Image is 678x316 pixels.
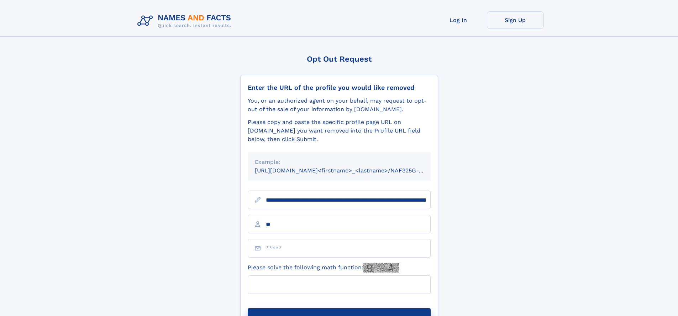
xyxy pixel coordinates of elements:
[248,97,431,114] div: You, or an authorized agent on your behalf, may request to opt-out of the sale of your informatio...
[135,11,237,31] img: Logo Names and Facts
[430,11,487,29] a: Log In
[487,11,544,29] a: Sign Up
[248,118,431,144] div: Please copy and paste the specific profile page URL on [DOMAIN_NAME] you want removed into the Pr...
[255,158,424,166] div: Example:
[248,263,399,273] label: Please solve the following math function:
[240,55,438,63] div: Opt Out Request
[248,84,431,92] div: Enter the URL of the profile you would like removed
[255,167,444,174] small: [URL][DOMAIN_NAME]<firstname>_<lastname>/NAF325G-xxxxxxxx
